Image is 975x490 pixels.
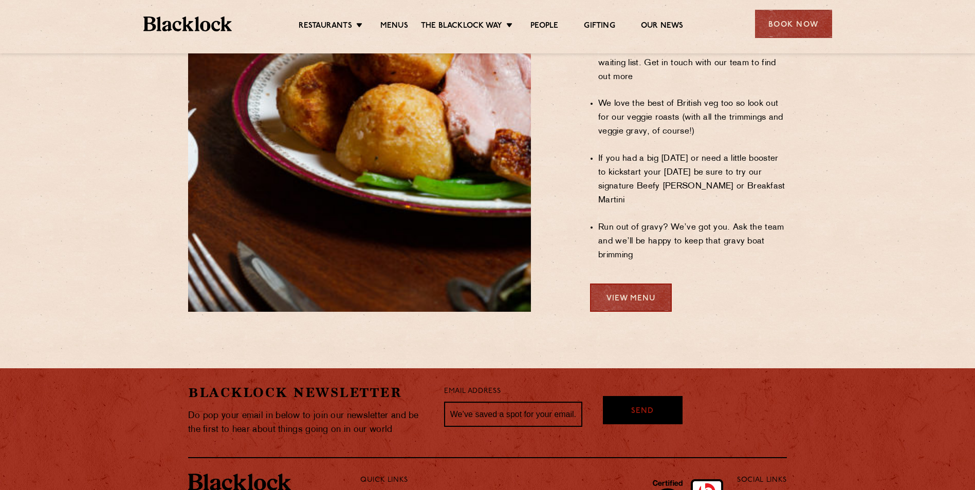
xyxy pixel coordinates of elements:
[737,474,787,487] p: Social Links
[598,221,787,262] li: Run out of gravy? We’ve got you. Ask the team and we’ll be happy to keep that gravy boat brimming
[421,21,502,32] a: The Blacklock Way
[444,386,501,398] label: Email Address
[188,384,429,402] h2: Blacklock Newsletter
[188,409,429,437] p: Do pop your email in below to join our newsletter and be the first to hear about things going on ...
[598,97,787,139] li: We love the best of British veg too so look out for our veggie roasts (with all the trimmings and...
[584,21,615,32] a: Gifting
[590,284,672,312] a: View Menu
[143,16,232,31] img: BL_Textured_Logo-footer-cropped.svg
[631,406,654,418] span: Send
[598,152,787,208] li: If you had a big [DATE] or need a little booster to kickstart your [DATE] be sure to try our sign...
[380,21,408,32] a: Menus
[530,21,558,32] a: People
[641,21,684,32] a: Our News
[444,402,582,427] input: We’ve saved a spot for your email...
[360,474,703,487] p: Quick Links
[755,10,832,38] div: Book Now
[598,29,787,84] li: We get quite booked up in advance but we do keep back tables for walk-ins and operate a waiting l...
[299,21,352,32] a: Restaurants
